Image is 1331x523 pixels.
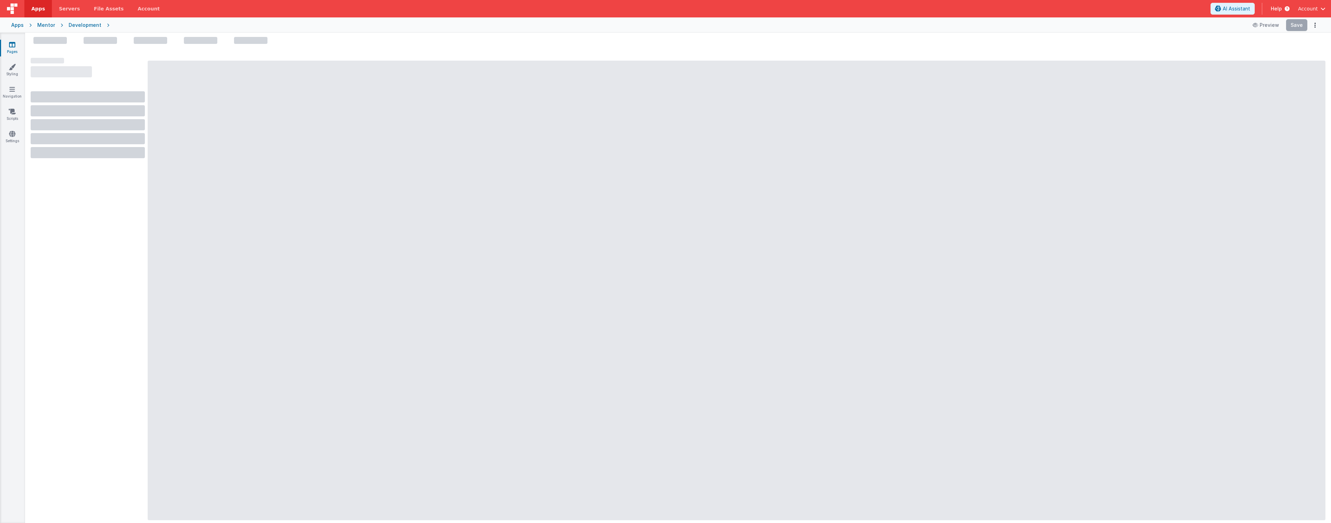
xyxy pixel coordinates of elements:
[94,5,124,12] span: File Assets
[1211,3,1255,15] button: AI Assistant
[1271,5,1282,12] span: Help
[1310,20,1320,30] button: Options
[59,5,80,12] span: Servers
[69,22,101,29] div: Development
[11,22,24,29] div: Apps
[1298,5,1325,12] button: Account
[1248,20,1283,31] button: Preview
[1286,19,1307,31] button: Save
[1223,5,1250,12] span: AI Assistant
[31,5,45,12] span: Apps
[1298,5,1318,12] span: Account
[37,22,55,29] div: Mentor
